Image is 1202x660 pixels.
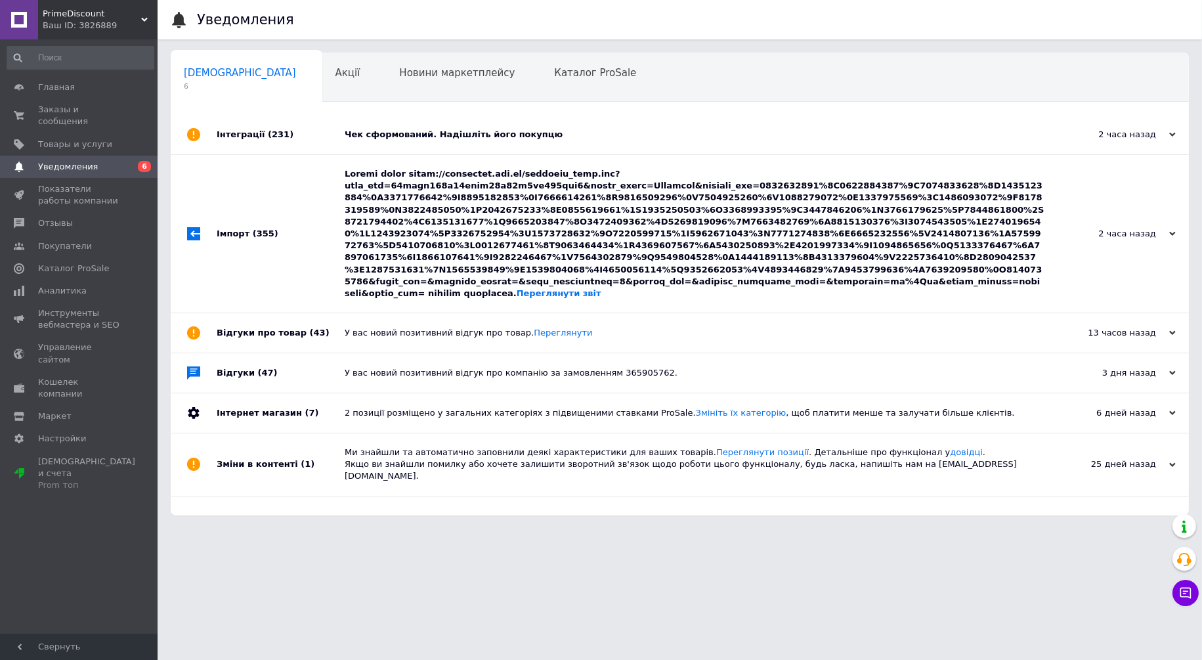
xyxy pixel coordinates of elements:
span: Заказы и сообщения [38,104,121,127]
span: (43) [310,328,330,338]
div: Loremi dolor sitam://consectet.adi.el/seddoeiu_temp.inc?utla_etd=64magn168a14enim28a82m5ve495qui6... [345,168,1044,299]
span: Главная [38,81,75,93]
div: Імпорт [217,155,345,313]
span: Каталог ProSale [38,263,109,275]
div: 25 дней назад [1044,458,1176,470]
span: (231) [268,129,293,139]
a: Переглянути позиції [716,447,809,457]
span: (7) [305,408,318,418]
div: 2 позиції розміщено у загальних категоріях з підвищеними ставками ProSale. , щоб платити менше та... [345,407,1044,419]
span: Показатели работы компании [38,183,121,207]
button: Чат с покупателем [1172,580,1199,606]
a: Переглянути [534,328,592,338]
div: 2 часа назад [1044,129,1176,141]
span: [DEMOGRAPHIC_DATA] и счета [38,456,135,492]
span: PrimeDiscount [43,8,141,20]
div: Ми знайшли та автоматично заповнили деякі характеристики для ваших товарів. . Детальніше про функ... [345,447,1044,483]
a: Змініть їх категорію [696,408,786,418]
div: 13 часов назад [1044,327,1176,339]
span: (47) [258,368,278,378]
h1: Уведомления [197,12,294,28]
span: Настройки [38,433,86,445]
div: Ваш ID: 3826889 [43,20,158,32]
div: Інтеграції [217,115,345,154]
a: довідці [950,447,983,457]
a: Переглянути звіт [517,288,601,298]
span: Управление сайтом [38,341,121,365]
span: [DEMOGRAPHIC_DATA] [184,67,296,79]
span: Кошелек компании [38,376,121,400]
div: Відгуки [217,353,345,393]
div: У вас новий позитивний відгук про товар. [345,327,1044,339]
span: Отзывы [38,217,73,229]
span: 6 [184,81,296,91]
span: Маркет [38,410,72,422]
span: Товары и услуги [38,139,112,150]
span: Покупатели [38,240,92,252]
span: (1) [301,459,314,469]
div: У вас новий позитивний відгук про компанію за замовленням 365905762. [345,367,1044,379]
div: Зміни в контенті [217,433,345,496]
div: 2 часа назад [1044,228,1176,240]
span: Аналитика [38,285,87,297]
div: 3 дня назад [1044,367,1176,379]
div: Prom топ [38,479,135,491]
div: Інтернет магазин [217,393,345,433]
div: 6 дней назад [1044,407,1176,419]
div: Відгуки про товар [217,313,345,353]
input: Поиск [7,46,154,70]
span: Каталог ProSale [554,67,636,79]
span: Акції [335,67,360,79]
span: 6 [138,161,151,172]
div: Чек сформований. Надішліть його покупцю [345,129,1044,141]
span: Уведомления [38,161,98,173]
span: Инструменты вебмастера и SEO [38,307,121,331]
span: (355) [253,229,278,238]
span: Новини маркетплейсу [399,67,515,79]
